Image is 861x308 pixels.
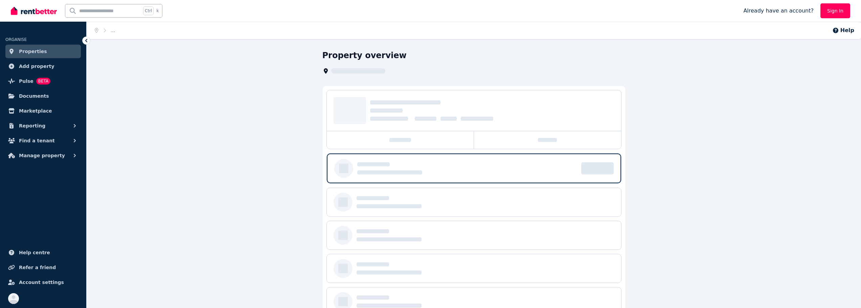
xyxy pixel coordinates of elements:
button: Find a tenant [5,134,81,147]
span: Refer a friend [19,263,56,271]
span: Marketplace [19,107,52,115]
span: Find a tenant [19,137,55,145]
span: Reporting [19,122,45,130]
button: Help [832,26,854,34]
span: Manage property [19,151,65,160]
a: Sign In [820,3,850,18]
h1: Property overview [322,50,407,61]
span: Ctrl [143,6,154,15]
a: Add property [5,60,81,73]
a: Refer a friend [5,261,81,274]
a: Documents [5,89,81,103]
button: Manage property [5,149,81,162]
span: Add property [19,62,54,70]
span: Already have an account? [743,7,814,15]
span: k [156,8,159,14]
a: Account settings [5,276,81,289]
button: Reporting [5,119,81,133]
span: BETA [36,78,50,85]
nav: Breadcrumb [87,22,123,39]
span: Documents [19,92,49,100]
span: Pulse [19,77,33,85]
span: Properties [19,47,47,55]
a: Properties [5,45,81,58]
img: RentBetter [11,6,57,16]
span: Help centre [19,248,50,257]
a: Help centre [5,246,81,259]
span: ORGANISE [5,37,27,42]
a: Marketplace [5,104,81,118]
a: PulseBETA [5,74,81,88]
span: ... [111,28,115,33]
span: Account settings [19,278,64,286]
